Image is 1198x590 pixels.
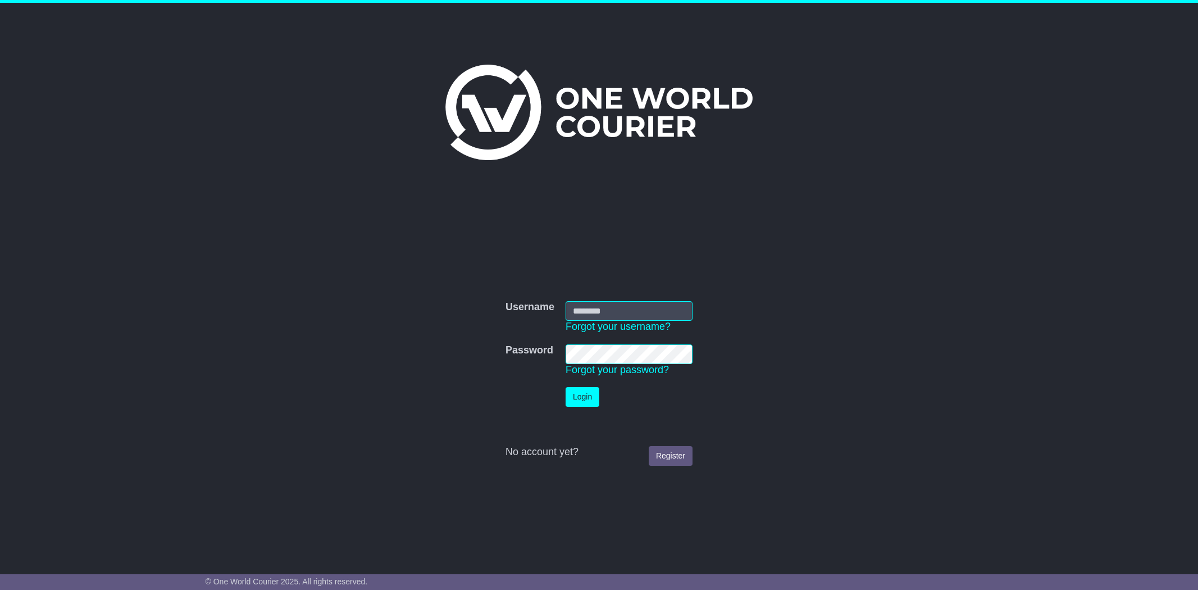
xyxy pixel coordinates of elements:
[566,387,599,407] button: Login
[649,446,693,466] a: Register
[566,321,671,332] a: Forgot your username?
[566,364,669,375] a: Forgot your password?
[206,577,368,586] span: © One World Courier 2025. All rights reserved.
[505,344,553,357] label: Password
[505,446,693,459] div: No account yet?
[505,301,554,314] label: Username
[445,65,752,160] img: One World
